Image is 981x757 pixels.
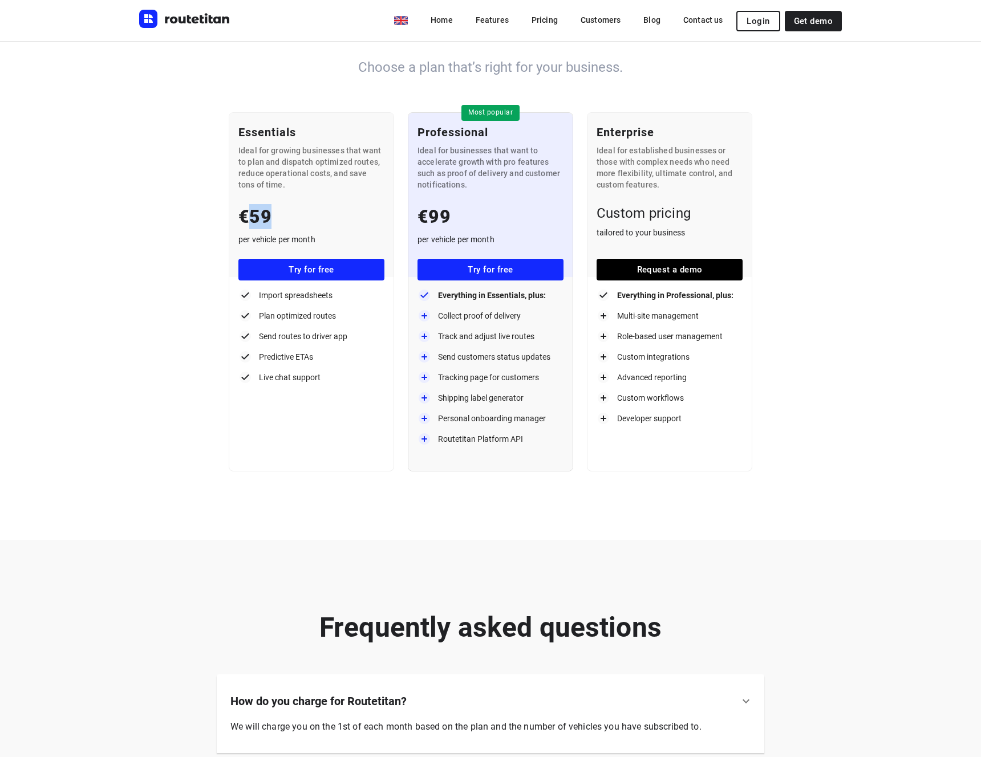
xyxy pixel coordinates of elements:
[417,309,564,323] li: Collect proof of delivery
[238,145,384,190] p: Ideal for growing businesses that want to plan and dispatch optimized routes, reduce operational ...
[794,17,833,26] span: Get demo
[417,350,564,364] li: Send customers status updates
[597,329,743,343] li: Role-based user management
[417,412,564,425] li: Personal onboarding manager
[248,264,375,275] span: Try for free
[230,694,407,708] b: How do you charge for Routetitan?
[438,288,546,302] b: Everything in Essentials, plus:
[427,264,554,275] span: Try for free
[238,371,384,384] li: Live chat support
[597,124,743,140] p: Enterprise
[597,227,743,238] p: tailored to your business
[461,108,520,117] span: Most popular
[417,124,564,140] p: Professional
[238,309,384,323] li: Plan optimized routes
[597,259,743,280] a: Request a demo
[522,10,567,30] a: Pricing
[217,710,764,735] div: How do you charge for Routetitan?
[597,145,743,190] p: Ideal for established businesses or those with complex needs who need more flexibility, ultimate ...
[417,204,564,229] p: €99
[597,391,743,405] li: Custom workflows
[139,10,230,31] a: Routetitan
[597,309,743,323] li: Multi-site management
[139,10,230,28] img: Routetitan logo
[606,264,733,275] span: Request a demo
[139,608,842,647] h2: Frequently asked questions
[421,10,462,30] a: Home
[230,719,702,735] p: We will charge you on the 1st of each month based on the plan and the number of vehicles you have...
[597,371,743,384] li: Advanced reporting
[417,259,564,280] a: Try for free
[139,58,842,77] h6: Choose a plan that’s right for your business.
[238,234,384,245] p: per vehicle per month
[217,674,764,710] div: How do you charge for Routetitan?
[417,391,564,405] li: Shipping label generator
[597,350,743,364] li: Custom integrations
[571,10,630,30] a: Customers
[785,11,842,31] a: Get demo
[417,371,564,384] li: Tracking page for customers
[634,10,670,30] a: Blog
[417,234,564,245] p: per vehicle per month
[747,17,769,26] span: Login
[238,204,384,229] p: €59
[617,288,733,302] b: Everything in Professional, plus:
[597,412,743,425] li: Developer support
[417,145,564,190] p: Ideal for businesses that want to accelerate growth with pro features such as proof of delivery a...
[238,124,384,140] p: Essentials
[417,329,564,343] li: Track and adjust live routes
[467,10,518,30] a: Features
[238,288,384,302] li: Import spreadsheets
[238,350,384,364] li: Predictive ETAs
[238,329,384,343] li: Send routes to driver app
[736,11,780,31] button: Login
[417,432,564,446] li: Routetitan Platform API
[238,259,384,280] a: Try for free
[597,204,743,222] p: Custom pricing
[674,10,732,30] a: Contact us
